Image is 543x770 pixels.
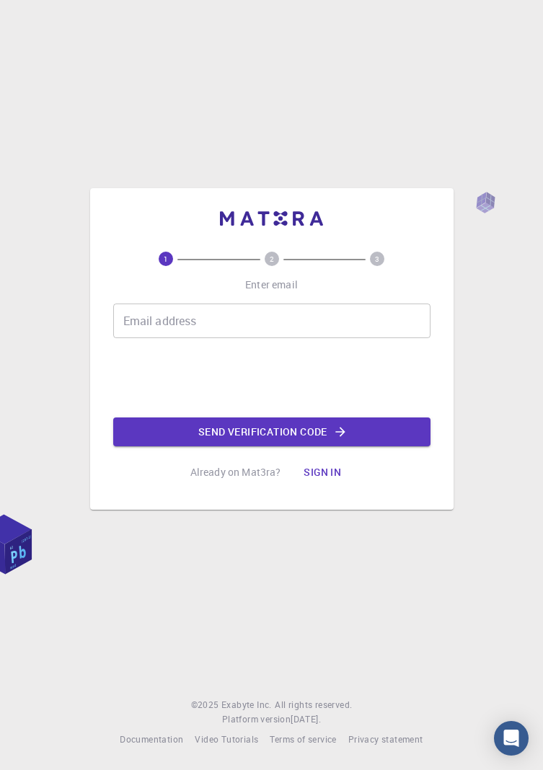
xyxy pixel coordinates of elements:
p: Enter email [245,278,298,292]
div: Open Intercom Messenger [494,721,529,756]
span: © 2025 [191,698,221,712]
a: Exabyte Inc. [221,698,272,712]
span: Platform version [222,712,291,727]
span: Video Tutorials [195,733,258,745]
a: [DATE]. [291,712,321,727]
text: 2 [270,254,274,264]
a: Terms of service [270,733,336,747]
span: Terms of service [270,733,336,745]
span: Exabyte Inc. [221,699,272,710]
button: Sign in [292,458,353,487]
span: Privacy statement [348,733,423,745]
a: Documentation [120,733,183,747]
a: Privacy statement [348,733,423,747]
text: 3 [375,254,379,264]
span: Documentation [120,733,183,745]
p: Already on Mat3ra? [190,465,281,479]
text: 1 [164,254,168,264]
span: [DATE] . [291,713,321,725]
iframe: reCAPTCHA [162,350,381,406]
span: All rights reserved. [275,698,352,712]
a: Video Tutorials [195,733,258,747]
button: Send verification code [113,417,431,446]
